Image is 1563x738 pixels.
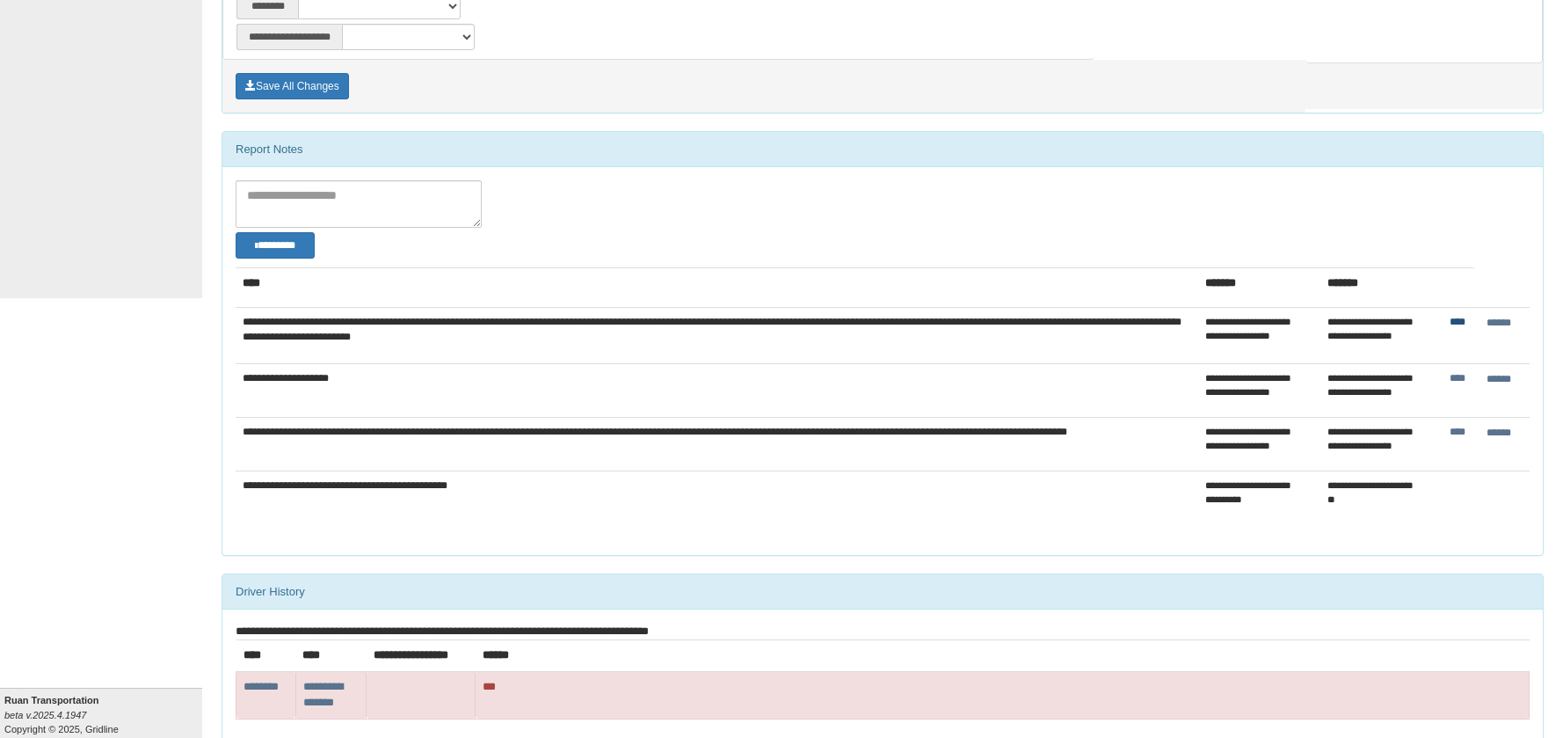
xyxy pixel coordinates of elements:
[222,132,1543,167] div: Report Notes
[4,710,86,720] i: beta v.2025.4.1947
[236,232,315,259] button: Change Filter Options
[236,73,349,99] button: Save
[222,574,1543,610] div: Driver History
[4,695,99,705] b: Ruan Transportation
[4,693,202,736] div: Copyright © 2025, Gridline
